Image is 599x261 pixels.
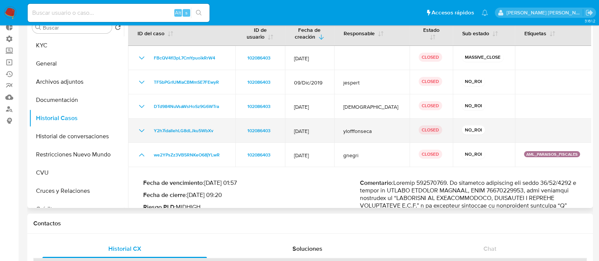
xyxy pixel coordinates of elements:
[115,24,121,33] button: Volver al orden por defecto
[175,9,181,16] span: Alt
[28,8,210,18] input: Buscar usuario o caso...
[43,24,109,31] input: Buscar
[507,9,583,16] p: emmanuel.vitiello@mercadolibre.com
[482,9,488,16] a: Notificaciones
[35,24,41,30] button: Buscar
[29,73,124,91] button: Archivos adjuntos
[29,127,124,145] button: Historial de conversaciones
[432,9,474,17] span: Accesos rápidos
[29,200,124,218] button: Créditos
[584,18,595,24] span: 3.161.2
[292,244,322,253] span: Soluciones
[108,244,141,253] span: Historial CX
[483,244,496,253] span: Chat
[585,9,593,17] a: Salir
[29,55,124,73] button: General
[29,36,124,55] button: KYC
[29,109,124,127] button: Historial Casos
[191,8,206,18] button: search-icon
[29,182,124,200] button: Cruces y Relaciones
[185,9,188,16] span: s
[29,164,124,182] button: CVU
[29,145,124,164] button: Restricciones Nuevo Mundo
[33,220,587,227] h1: Contactos
[29,91,124,109] button: Documentación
